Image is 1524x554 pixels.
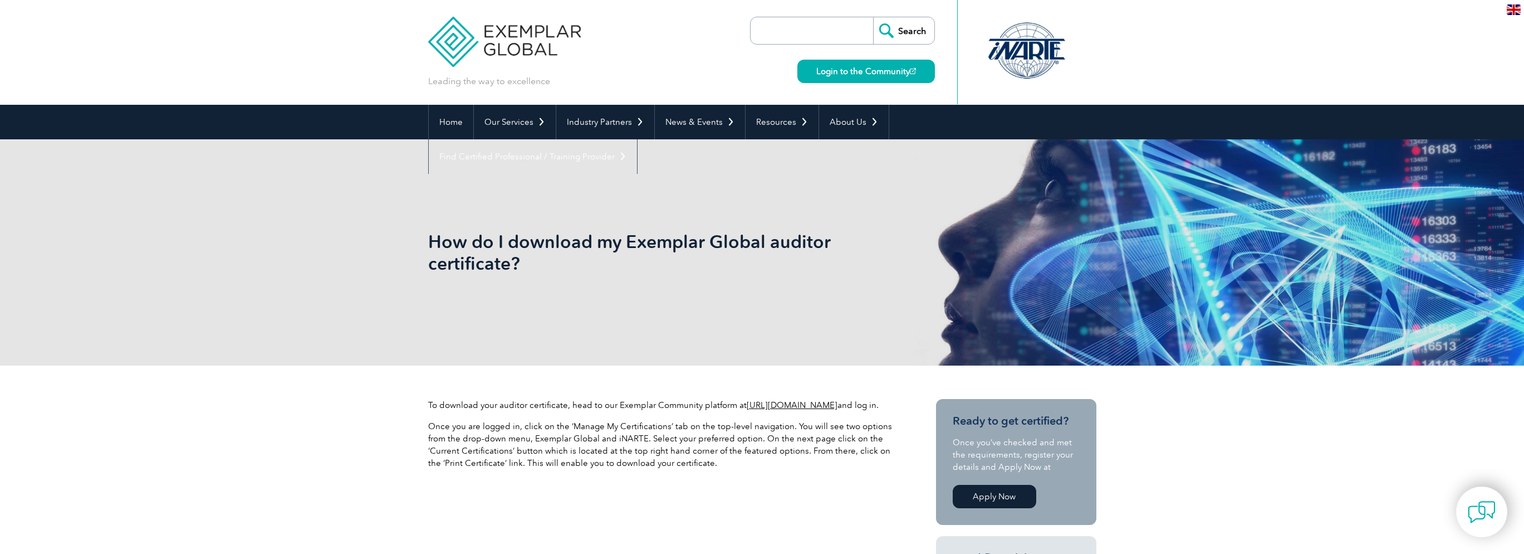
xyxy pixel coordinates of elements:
p: Leading the way to excellence [428,75,550,88]
img: open_square.png [910,68,916,74]
a: About Us [819,105,889,139]
a: News & Events [655,105,745,139]
a: Industry Partners [556,105,654,139]
a: Apply Now [953,485,1036,508]
h3: Ready to get certified? [953,414,1080,428]
a: Login to the Community [797,60,935,83]
img: contact-chat.png [1468,498,1496,526]
a: Find Certified Professional / Training Provider [429,139,637,174]
a: Our Services [474,105,556,139]
input: Search [873,17,934,44]
a: Resources [746,105,819,139]
h1: How do I download my Exemplar Global auditor certificate? [428,231,856,274]
a: Home [429,105,473,139]
a: [URL][DOMAIN_NAME] [747,400,837,410]
p: Once you are logged in, click on the ‘Manage My Certifications’ tab on the top-level navigation. ... [428,420,896,469]
p: Once you’ve checked and met the requirements, register your details and Apply Now at [953,436,1080,473]
img: en [1507,4,1521,15]
p: To download your auditor certificate, head to our Exemplar Community platform at and log in. [428,399,896,411]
